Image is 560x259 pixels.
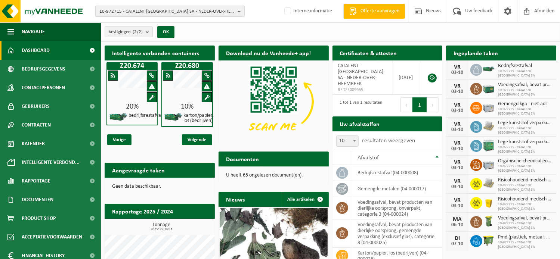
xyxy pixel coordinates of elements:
[352,219,443,248] td: voedingsafval, bevat producten van dierlijke oorsprong, gemengde verpakking (exclusief glas), cat...
[498,145,553,154] span: 10-972715 - CATALENT [GEOGRAPHIC_DATA] SA
[226,173,321,178] p: U heeft 65 ongelezen document(en).
[359,7,401,15] span: Offerte aanvragen
[22,60,65,78] span: Bedrijfsgegevens
[450,121,465,127] div: VR
[450,127,465,132] div: 03-10
[498,63,553,69] span: Bedrijfsrestafval
[219,60,329,143] img: Download de VHEPlus App
[129,113,162,118] h4: bedrijfsrestafval
[22,116,51,134] span: Contracten
[498,240,553,249] span: 10-972715 - CATALENT [GEOGRAPHIC_DATA] SA
[450,184,465,190] div: 03-10
[22,22,45,41] span: Navigatie
[338,63,384,87] span: CATALENT [GEOGRAPHIC_DATA] SA - NEDER-OVER-HEEMBEEK
[22,228,82,246] span: Acceptatievoorwaarden
[95,6,245,17] button: 10-972715 - CATALENT [GEOGRAPHIC_DATA] SA - NEDER-OVER-HEEMBEEK
[99,6,235,17] span: 10-972715 - CATALENT [GEOGRAPHIC_DATA] SA - NEDER-OVER-HEEMBEEK
[133,29,143,34] count: (2/2)
[108,222,215,231] h3: Tonnage
[450,178,465,184] div: VR
[22,209,56,228] span: Product Shop
[157,26,174,38] button: OK
[105,204,180,218] h2: Rapportage 2025 / 2024
[498,69,553,78] span: 10-972715 - CATALENT [GEOGRAPHIC_DATA] SA
[498,88,553,97] span: 10-972715 - CATALENT [GEOGRAPHIC_DATA] SA
[162,103,212,110] div: 10%
[450,108,465,113] div: 03-10
[450,89,465,94] div: 03-10
[219,192,252,206] h2: Nieuws
[446,46,505,60] h2: Ingeplande taken
[336,97,383,113] div: 1 tot 1 van 1 resultaten
[450,235,465,241] div: DI
[22,172,50,190] span: Rapportage
[450,165,465,171] div: 03-10
[450,102,465,108] div: VR
[482,215,495,228] img: WB-0140-HPE-GN-50
[343,4,405,19] a: Offerte aanvragen
[427,97,439,112] button: Next
[22,41,50,60] span: Dashboard
[498,183,553,192] span: 10-972715 - CATALENT [GEOGRAPHIC_DATA] SA
[164,112,183,122] img: HK-XZ-20-GN-01
[498,101,553,107] span: Gemengd kga - niet adr
[482,234,495,247] img: WB-1100-HPE-GN-50
[362,138,415,144] label: resultaten weergeven
[352,181,443,197] td: gemengde metalen (04-000017)
[105,163,172,177] h2: Aangevraagde taken
[105,26,153,37] button: Vestigingen(2/2)
[498,120,553,126] span: Lege kunststof verpakkingen van gevaarlijke stoffen
[22,190,53,209] span: Documenten
[450,70,465,75] div: 03-10
[482,158,495,171] img: PB-LB-0680-HPE-GY-11
[112,184,207,189] p: Geen data beschikbaar.
[450,146,465,152] div: 03-10
[22,134,45,153] span: Kalender
[163,62,211,70] h1: Z20.680
[482,196,495,209] img: LP-SB-00050-HPE-22
[450,216,465,222] div: MA
[498,82,553,88] span: Voedingsafval, bevat producten van dierlijke oorsprong, gemengde verpakking (exc...
[400,97,412,112] button: Previous
[450,159,465,165] div: VR
[482,101,495,113] img: PB-LB-0680-HPE-GY-11
[332,116,387,131] h2: Uw afvalstoffen
[358,155,379,161] span: Afvalstof
[482,120,495,132] img: LP-PA-00000-WDN-11
[109,112,128,122] img: HK-XZ-20-GN-01
[498,202,553,211] span: 10-972715 - CATALENT [GEOGRAPHIC_DATA] SA
[498,164,553,173] span: 10-972715 - CATALENT [GEOGRAPHIC_DATA] SA
[450,64,465,70] div: VR
[498,221,553,230] span: 10-972715 - CATALENT [GEOGRAPHIC_DATA] SA
[183,113,214,124] h4: karton/papier, los (bedrijven)
[450,203,465,209] div: 03-10
[352,197,443,219] td: voedingsafval, bevat producten van dierlijke oorsprong, onverpakt, categorie 3 (04-000024)
[450,83,465,89] div: VR
[393,60,420,95] td: [DATE]
[352,165,443,181] td: bedrijfsrestafval (04-000008)
[108,62,156,70] h1: Z20.674
[109,26,143,38] span: Vestigingen
[450,222,465,228] div: 06-10
[450,197,465,203] div: VR
[482,138,495,152] img: PB-HB-1400-HPE-GN-11
[282,192,328,207] a: Alle artikelen
[482,177,495,190] img: LP-PA-00000-WDN-11
[22,78,65,97] span: Contactpersonen
[159,218,214,233] a: Bekijk rapportage
[336,135,359,147] span: 10
[482,66,495,72] img: HK-XZ-20-GN-01
[338,87,387,93] span: RED25009965
[498,196,553,202] span: Risicohoudend medisch afval (wallonië)
[498,158,553,164] span: Organische chemicaliën niet gevaarlijk, vloeibaar in kleinverpakking
[219,152,266,166] h2: Documenten
[450,241,465,247] div: 07-10
[498,126,553,135] span: 10-972715 - CATALENT [GEOGRAPHIC_DATA] SA
[498,215,553,221] span: Voedingsafval, bevat producten van dierlijke oorsprong, onverpakt, categorie 3
[219,46,318,60] h2: Download nu de Vanheede+ app!
[337,136,358,146] span: 10
[22,97,50,116] span: Gebruikers
[498,177,553,183] span: Risicohoudend medisch afval (wallonië)
[498,107,553,116] span: 10-972715 - CATALENT [GEOGRAPHIC_DATA] SA
[108,228,215,231] span: 2025: 22,895 t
